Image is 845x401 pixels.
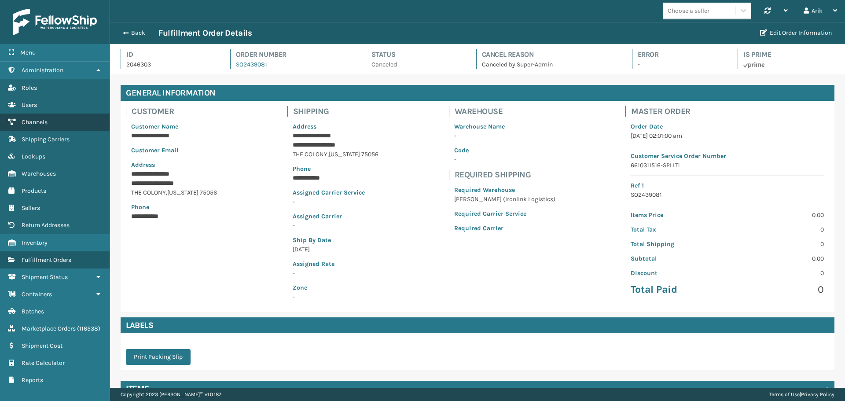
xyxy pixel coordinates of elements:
span: Administration [22,66,63,74]
p: 2046303 [126,60,214,69]
h4: Cancel Reason [482,49,616,60]
span: Shipping Carriers [22,136,70,143]
h3: Fulfillment Order Details [158,28,252,38]
span: Products [22,187,46,195]
button: Back [118,29,158,37]
span: 75056 [200,189,217,196]
p: Customer Email [131,146,217,155]
p: - [454,131,555,140]
p: Items Price [631,210,722,220]
h4: Shipping [293,106,384,117]
span: Warehouses [22,170,56,177]
p: Code [454,146,555,155]
span: Shipment Status [22,273,68,281]
h4: Items [126,383,150,394]
p: - [638,60,722,69]
p: Ship By Date [293,235,378,245]
p: Canceled by Super-Admin [482,60,616,69]
span: Return Addresses [22,221,70,229]
p: Canceled [371,60,460,69]
a: Terms of Use [769,391,800,397]
p: Discount [631,269,722,278]
p: 0 [733,269,824,278]
p: Warehouse Name [454,122,555,131]
p: Customer Service Order Number [631,151,824,161]
p: - [454,155,555,164]
button: Print Packing Slip [126,349,191,365]
span: Address [131,161,155,169]
p: - [293,197,378,206]
span: Batches [22,308,44,315]
p: [DATE] 02:01:00 am [631,131,824,140]
span: Inventory [22,239,48,246]
i: Edit [760,29,767,36]
span: Fulfillment Orders [22,256,71,264]
p: Phone [293,164,378,173]
p: SO2439081 [631,190,824,199]
span: Sellers [22,204,40,212]
h4: Is Prime [743,49,834,60]
span: Users [22,101,37,109]
p: 0.00 [733,210,824,220]
p: [DATE] [293,245,378,254]
p: Total Shipping [631,239,722,249]
span: ( 116538 ) [77,325,100,332]
div: | [769,388,834,401]
span: Lookups [22,153,45,160]
h4: Status [371,49,460,60]
p: 6610311516-SPLIT1 [631,161,824,170]
p: Required Warehouse [454,185,555,195]
p: Ref 1 [631,181,824,190]
p: Customer Name [131,122,217,131]
img: logo [13,9,97,35]
h4: Order Number [236,49,350,60]
p: Required Carrier Service [454,209,555,218]
p: Zone [293,283,378,292]
div: Choose a seller [668,6,709,15]
h4: Labels [121,317,834,333]
h4: Master Order [631,106,829,117]
p: Assigned Carrier Service [293,188,378,197]
span: [US_STATE] [167,189,198,196]
p: 0.00 [733,254,824,263]
span: Reports [22,376,43,384]
h4: Warehouse [455,106,561,117]
p: Total Paid [631,283,722,296]
h4: Customer [132,106,222,117]
p: Phone [131,202,217,212]
p: Assigned Rate [293,259,378,269]
p: Assigned Carrier [293,212,378,221]
p: Total Tax [631,225,722,234]
span: , [166,189,167,196]
span: THE COLONY [131,189,166,196]
span: Containers [22,291,52,298]
span: [US_STATE] [329,151,360,158]
p: 0 [733,283,824,296]
p: [PERSON_NAME] (Ironlink Logistics) [454,195,555,204]
h4: Error [638,49,722,60]
p: Copyright 2023 [PERSON_NAME]™ v 1.0.187 [121,388,221,401]
h4: General Information [121,85,834,101]
p: - [293,269,378,278]
span: Shipment Cost [22,342,62,349]
span: - [293,283,378,301]
span: Roles [22,84,37,92]
p: 0 [733,239,824,249]
span: Rate Calculator [22,359,65,367]
span: , [327,151,329,158]
h4: Required Shipping [455,169,561,180]
a: SO2439081 [236,61,267,68]
h4: Id [126,49,214,60]
span: Menu [20,49,36,56]
p: Order Date [631,122,824,131]
span: THE COLONY [293,151,327,158]
span: Channels [22,118,48,126]
button: Edit Order Information [755,24,837,42]
p: - [293,221,378,230]
a: Privacy Policy [801,391,834,397]
span: Address [293,123,316,130]
p: Required Carrier [454,224,555,233]
span: Marketplace Orders [22,325,76,332]
p: 0 [733,225,824,234]
p: Subtotal [631,254,722,263]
